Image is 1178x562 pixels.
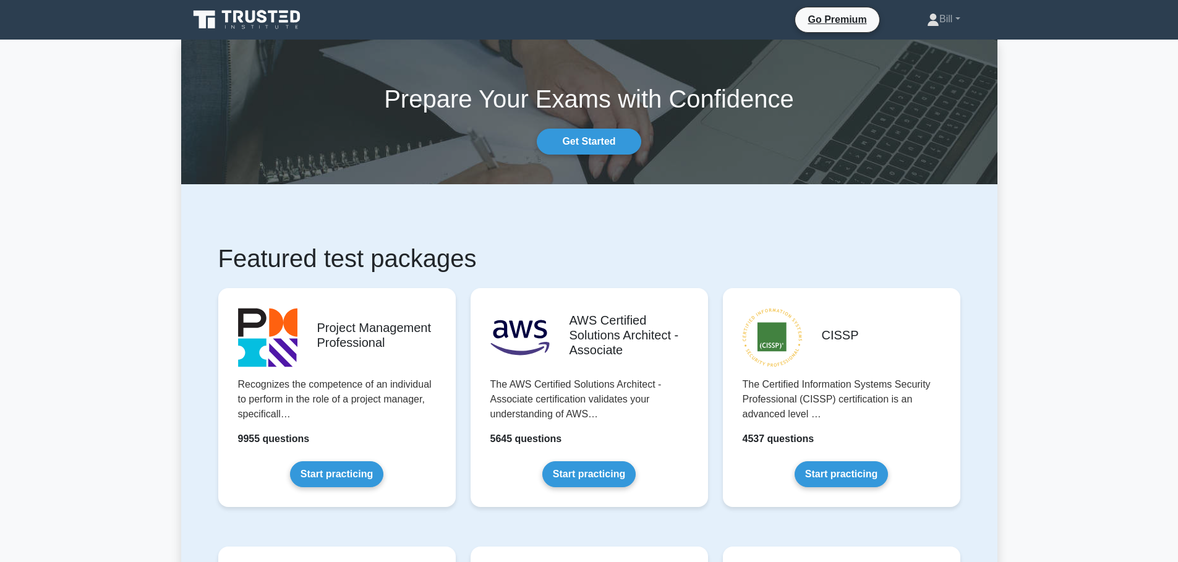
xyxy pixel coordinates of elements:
[897,7,989,32] a: Bill
[290,461,383,487] a: Start practicing
[181,84,997,114] h1: Prepare Your Exams with Confidence
[542,461,636,487] a: Start practicing
[218,244,960,273] h1: Featured test packages
[795,461,888,487] a: Start practicing
[537,129,641,155] a: Get Started
[800,12,874,27] a: Go Premium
